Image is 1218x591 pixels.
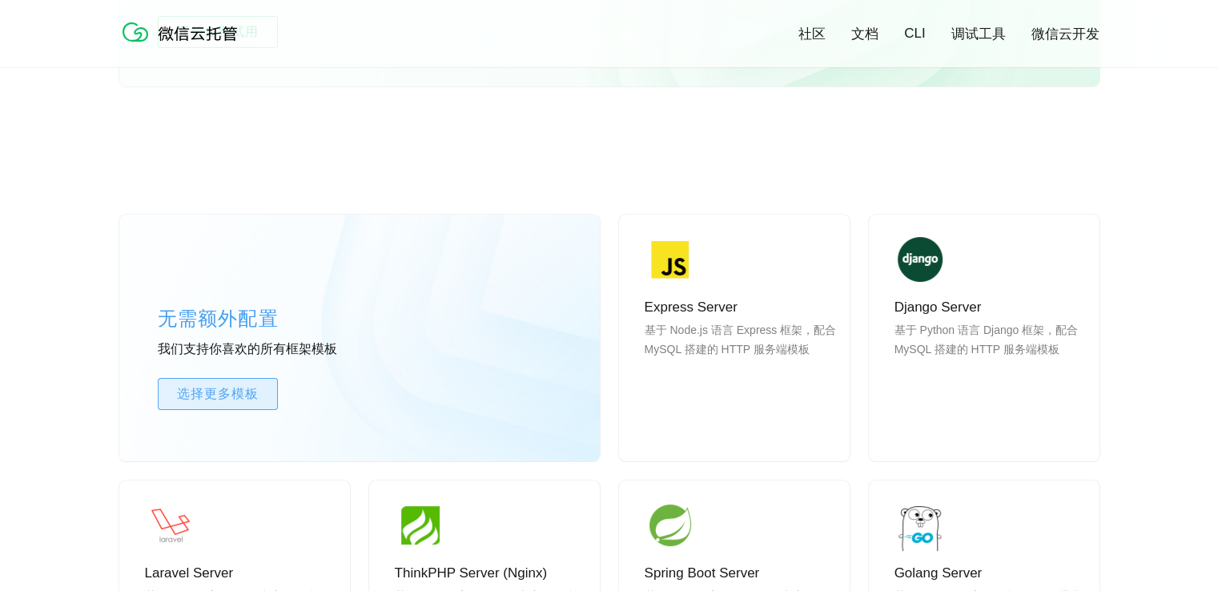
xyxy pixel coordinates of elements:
p: Express Server [645,298,837,317]
img: 微信云托管 [119,16,247,48]
p: Django Server [894,298,1087,317]
p: Golang Server [894,564,1087,583]
p: Laravel Server [145,564,337,583]
span: 选择更多模板 [159,384,277,404]
a: 微信云开发 [1031,25,1099,43]
p: 我们支持你喜欢的所有框架模板 [158,341,398,359]
a: 文档 [851,25,878,43]
p: 基于 Node.js 语言 Express 框架，配合 MySQL 搭建的 HTTP 服务端模板 [645,320,837,397]
a: CLI [904,26,925,42]
a: 社区 [798,25,826,43]
p: ThinkPHP Server (Nginx) [395,564,587,583]
p: 无需额外配置 [158,303,398,335]
p: 基于 Python 语言 Django 框架，配合 MySQL 搭建的 HTTP 服务端模板 [894,320,1087,397]
a: 微信云托管 [119,37,247,50]
a: 调试工具 [951,25,1006,43]
p: Spring Boot Server [645,564,837,583]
